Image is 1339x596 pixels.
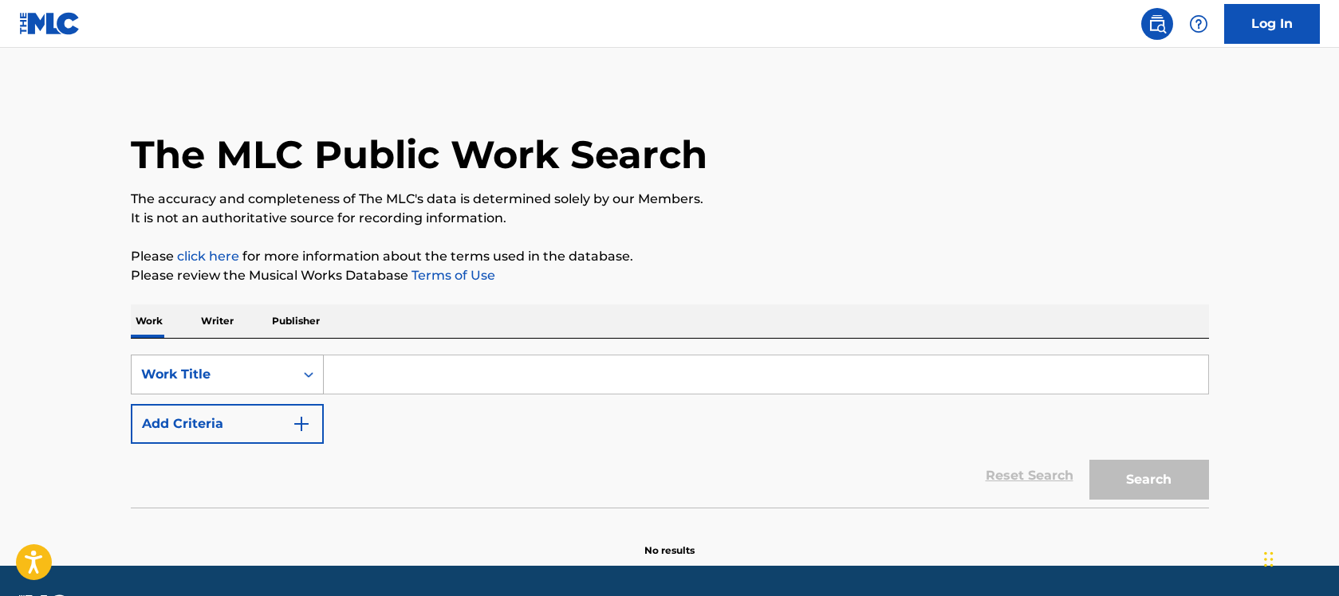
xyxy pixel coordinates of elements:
img: help [1189,14,1208,33]
p: The accuracy and completeness of The MLC's data is determined solely by our Members. [131,190,1209,209]
p: Writer [196,304,238,338]
img: search [1148,14,1167,33]
div: Drag [1264,535,1274,583]
p: Please for more information about the terms used in the database. [131,247,1209,266]
a: click here [177,249,239,264]
a: Terms of Use [408,268,495,283]
p: Publisher [267,304,325,338]
p: Please review the Musical Works Database [131,266,1209,285]
div: Work Title [141,365,285,384]
img: MLC Logo [19,12,81,35]
a: Log In [1224,4,1320,44]
h1: The MLC Public Work Search [131,131,707,178]
div: Help [1183,8,1215,40]
a: Public Search [1141,8,1173,40]
p: It is not an authoritative source for recording information. [131,209,1209,228]
iframe: Chat Widget [1259,520,1339,596]
img: 9d2ae6d4665cec9f34b9.svg [292,414,311,433]
p: Work [131,304,167,338]
button: Add Criteria [131,404,324,444]
form: Search Form [131,355,1209,508]
p: No results [644,524,695,558]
